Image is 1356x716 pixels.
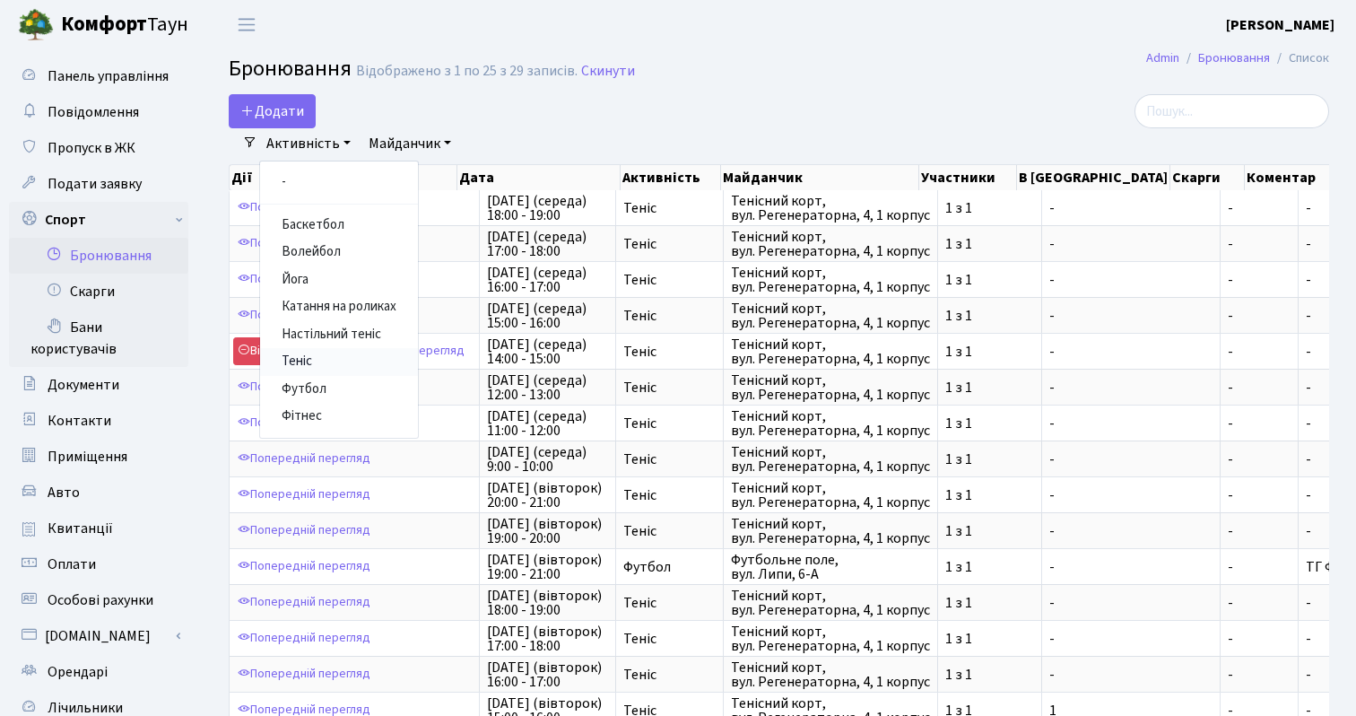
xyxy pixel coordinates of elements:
[233,230,375,258] a: Попередній перегляд
[9,274,188,310] a: Скарги
[1049,380,1213,395] span: -
[48,519,113,538] span: Квитанції
[1306,629,1311,649] span: -
[361,128,458,159] a: Майданчик
[48,174,142,194] span: Подати заявку
[487,624,608,653] span: [DATE] (вівторок) 17:00 - 18:00
[233,660,375,688] a: Попередній перегляд
[1245,165,1341,190] th: Коментар
[233,409,375,437] a: Попередній перегляд
[731,301,930,330] span: Тенісний корт, вул. Регенераторна, 4, 1 корпус
[1049,273,1213,287] span: -
[1119,39,1356,77] nav: breadcrumb
[260,376,418,404] a: Футбол
[1306,665,1311,685] span: -
[623,345,716,359] span: Теніс
[945,452,1034,467] span: 1 з 1
[48,138,135,158] span: Пропуск в ЖК
[945,632,1034,646] span: 1 з 1
[731,266,930,294] span: Тенісний корт, вул. Регенераторна, 4, 1 корпус
[356,63,578,80] div: Відображено з 1 по 25 з 29 записів.
[945,273,1034,287] span: 1 з 1
[487,660,608,689] span: [DATE] (вівторок) 16:00 - 17:00
[1049,201,1213,215] span: -
[260,169,418,196] a: -
[260,321,418,349] a: Настільний теніс
[623,596,716,610] span: Теніс
[623,632,716,646] span: Теніс
[623,452,716,467] span: Теніс
[233,481,375,509] a: Попередній перегляд
[731,517,930,546] span: Тенісний корт, вул. Регенераторна, 4, 1 корпус
[1228,560,1291,574] span: -
[1049,237,1213,251] span: -
[731,481,930,510] span: Тенісний корт, вул. Регенераторна, 4, 1 корпус
[48,662,108,682] span: Орендарі
[48,447,127,467] span: Приміщення
[1270,48,1329,68] li: Список
[259,128,358,159] a: Активність
[945,416,1034,431] span: 1 з 1
[945,524,1034,538] span: 1 з 1
[229,94,316,128] button: Додати
[1306,450,1311,469] span: -
[1228,380,1291,395] span: -
[1228,524,1291,538] span: -
[48,375,119,395] span: Документи
[230,165,457,190] th: Дії
[233,589,375,616] a: Попередній перегляд
[1226,14,1334,36] a: [PERSON_NAME]
[1228,309,1291,323] span: -
[9,202,188,238] a: Спорт
[945,345,1034,359] span: 1 з 1
[623,488,716,502] span: Теніс
[48,590,153,610] span: Особові рахунки
[9,439,188,475] a: Приміщення
[1306,342,1311,362] span: -
[1049,345,1213,359] span: -
[9,166,188,202] a: Подати заявку
[1306,234,1311,254] span: -
[731,589,930,617] span: Тенісний корт, вул. Регенераторна, 4, 1 корпус
[487,373,608,402] span: [DATE] (середа) 12:00 - 13:00
[1306,593,1311,613] span: -
[1228,488,1291,502] span: -
[487,517,608,546] span: [DATE] (вівторок) 19:00 - 20:00
[1228,237,1291,251] span: -
[233,553,375,581] a: Попередній перегляд
[581,63,635,80] a: Скинути
[945,201,1034,215] span: 1 з 1
[9,511,188,546] a: Квитанції
[9,130,188,166] a: Пропуск в ЖК
[731,553,930,581] span: Футбольне поле, вул. Липи, 6-А
[9,546,188,582] a: Оплати
[9,654,188,690] a: Орендарі
[229,53,352,84] span: Бронювання
[1228,668,1291,682] span: -
[9,582,188,618] a: Особові рахунки
[260,348,418,376] a: Теніс
[945,380,1034,395] span: 1 з 1
[224,10,269,39] button: Переключити навігацію
[945,596,1034,610] span: 1 з 1
[233,624,375,652] a: Попередній перегляд
[260,212,418,240] a: Баскетбол
[260,293,418,321] a: Катання на роликах
[9,58,188,94] a: Панель управління
[1228,416,1291,431] span: -
[945,488,1034,502] span: 1 з 1
[731,409,930,438] span: Тенісний корт, вул. Регенераторна, 4, 1 корпус
[621,165,721,190] th: Активність
[623,273,716,287] span: Теніс
[487,445,608,474] span: [DATE] (середа) 9:00 - 10:00
[731,194,930,223] span: Тенісний корт, вул. Регенераторна, 4, 1 корпус
[945,560,1034,574] span: 1 з 1
[260,403,418,431] a: Фітнес
[1049,632,1213,646] span: -
[623,668,716,682] span: Теніс
[487,553,608,581] span: [DATE] (вівторок) 19:00 - 21:00
[9,367,188,403] a: Документи
[1306,485,1311,505] span: -
[1049,524,1213,538] span: -
[260,266,418,294] a: Йога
